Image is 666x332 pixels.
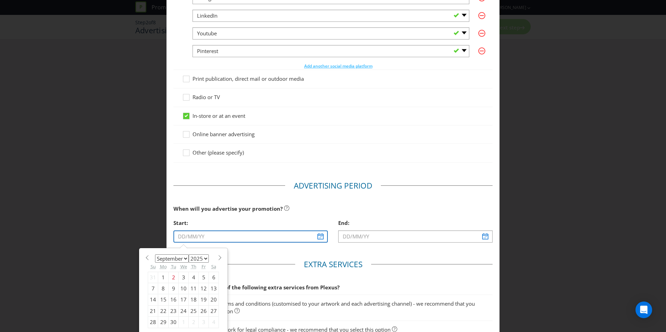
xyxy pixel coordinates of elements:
span: Radio or TV [193,94,220,101]
div: 22 [158,305,169,316]
div: 2 [169,272,179,283]
div: 15 [158,294,169,305]
div: 2 [189,317,199,328]
span: Add another social media platform [304,63,373,69]
abbr: Wednesday [180,263,187,270]
div: Start: [173,216,328,230]
abbr: Tuesday [171,263,176,270]
abbr: Saturday [211,263,216,270]
div: 18 [189,294,199,305]
div: 12 [199,283,209,294]
div: 20 [209,294,219,305]
span: Other (please specify) [193,149,244,156]
div: 1 [179,317,189,328]
div: 13 [209,283,219,294]
div: 1 [158,272,169,283]
span: Print publication, direct mail or outdoor media [193,75,304,82]
div: 3 [179,272,189,283]
div: 21 [148,305,158,316]
div: 5 [199,272,209,283]
div: 23 [169,305,179,316]
abbr: Thursday [191,263,196,270]
span: When will you advertise your promotion? [173,205,283,212]
span: Online banner advertising [193,131,255,138]
div: 6 [209,272,219,283]
div: End: [338,216,493,230]
div: 14 [148,294,158,305]
div: 11 [189,283,199,294]
div: 4 [209,317,219,328]
div: 31 [148,272,158,283]
div: 28 [148,317,158,328]
div: 17 [179,294,189,305]
span: In-store or at an event [193,112,245,119]
div: 16 [169,294,179,305]
div: 10 [179,283,189,294]
span: Short form terms and conditions (customised to your artwork and each advertising channel) - we re... [193,300,475,314]
div: 24 [179,305,189,316]
input: DD/MM/YY [338,230,493,243]
abbr: Friday [202,263,206,270]
div: 3 [199,317,209,328]
button: Add another social media platform [304,63,373,70]
div: 4 [189,272,199,283]
div: 8 [158,283,169,294]
div: 27 [209,305,219,316]
div: 7 [148,283,158,294]
abbr: Sunday [151,263,156,270]
legend: Advertising Period [285,180,381,191]
span: Would you like any of the following extra services from Plexus? [173,284,340,291]
div: 26 [199,305,209,316]
legend: Extra Services [295,259,371,270]
div: 9 [169,283,179,294]
div: 29 [158,317,169,328]
div: 19 [199,294,209,305]
div: Open Intercom Messenger [635,302,652,318]
input: DD/MM/YY [173,230,328,243]
div: 30 [169,317,179,328]
abbr: Monday [160,263,167,270]
div: 25 [189,305,199,316]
